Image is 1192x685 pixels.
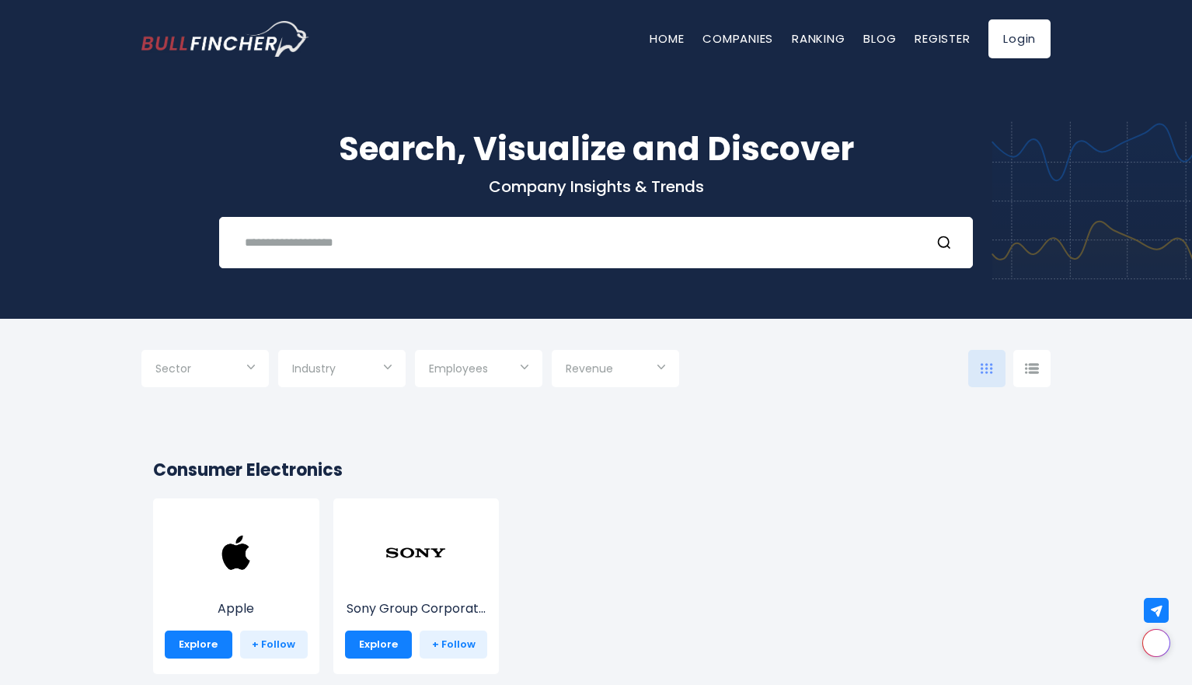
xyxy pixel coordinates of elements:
a: + Follow [240,631,308,659]
a: Home [650,30,684,47]
a: + Follow [420,631,487,659]
span: Industry [292,362,336,376]
a: Explore [165,631,232,659]
input: Selection [155,356,255,384]
p: Company Insights & Trends [141,176,1051,197]
button: Search [936,232,957,253]
input: Selection [566,356,665,384]
a: Apple [165,550,308,618]
span: Employees [429,362,488,376]
p: Sony Group Corporation [345,599,488,618]
a: Companies [702,30,773,47]
span: Revenue [566,362,613,376]
a: Register [915,30,970,47]
a: Go to homepage [141,21,308,57]
h2: Consumer Electronics [153,457,1039,483]
a: Sony Group Corporat... [345,550,488,618]
h1: Search, Visualize and Discover [141,124,1051,173]
p: Apple [165,599,308,618]
img: Bullfincher logo [141,21,309,57]
input: Selection [429,356,528,384]
a: Explore [345,631,413,659]
input: Selection [292,356,392,384]
span: Sector [155,362,191,376]
a: Ranking [792,30,845,47]
a: Blog [863,30,896,47]
img: AAPL.png [205,522,267,584]
img: icon-comp-list-view.svg [1025,363,1039,374]
a: Login [988,19,1051,58]
img: SONY.png [385,522,447,584]
img: icon-comp-grid.svg [981,363,993,374]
